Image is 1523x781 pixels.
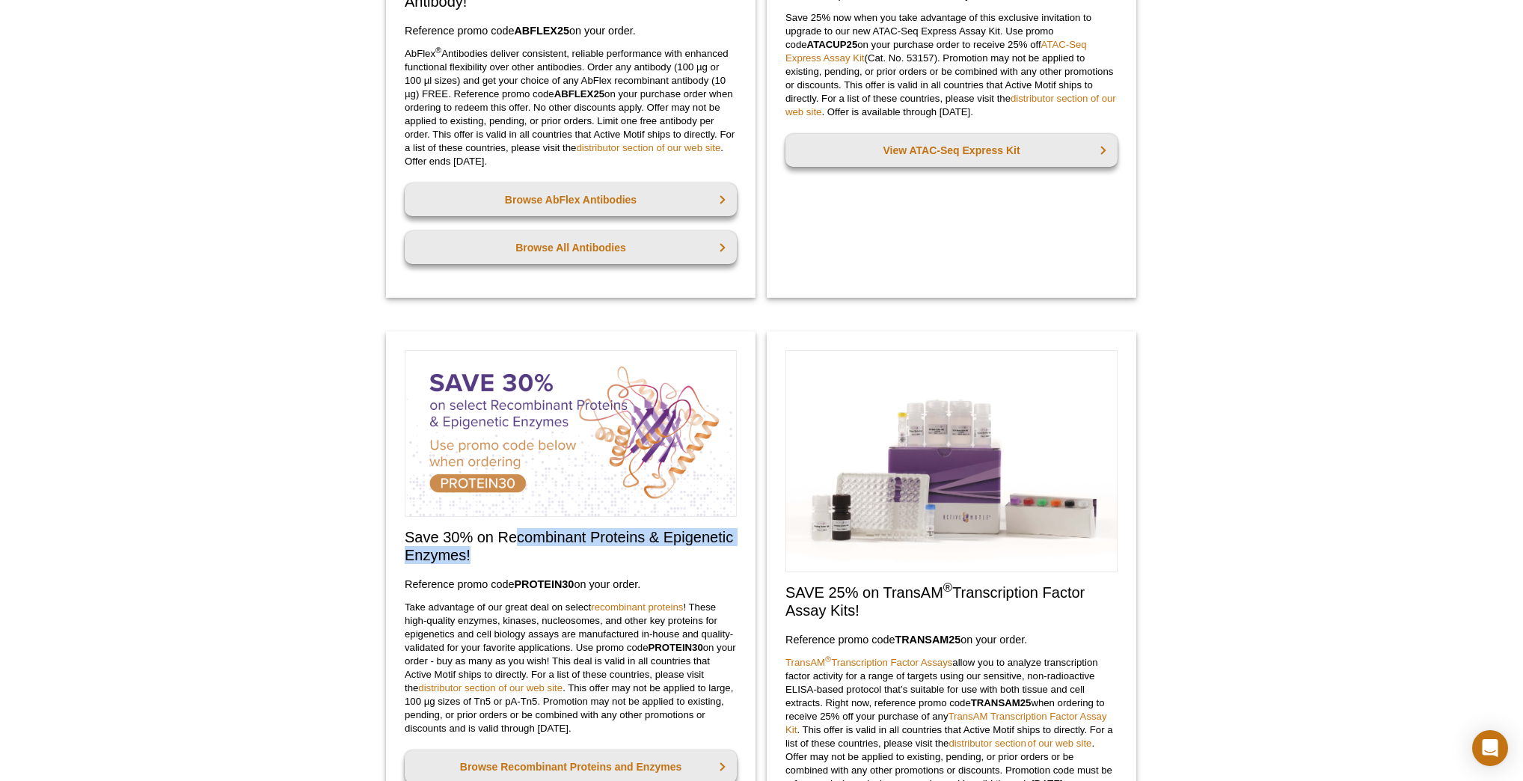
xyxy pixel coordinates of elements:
[785,11,1118,119] p: Save 25% now when you take advantage of this exclusive invitation to upgrade to our new ATAC-Seq ...
[405,528,737,564] h2: Save 30% on Recombinant Proteins & Epigenetic Enzymes!
[435,46,441,55] sup: ®
[785,584,1118,619] h2: SAVE 25% on TransAM Transcription Factor Assay Kits!
[785,350,1118,572] img: Save on TransAM
[405,601,737,735] p: Take advantage of our great deal on select ! These high-quality enzymes, kinases, nucleosomes, an...
[785,93,1116,117] a: distributor section of our web site
[514,578,574,590] strong: PROTEIN30
[807,39,858,50] strong: ATACUP25
[971,697,1032,708] strong: TRANSAM25
[785,657,952,668] a: TransAM®Transcription Factor Assays
[514,25,569,37] strong: ABFLEX25
[576,142,720,153] a: distributor section of our web site
[405,22,737,40] h3: Reference promo code on your order.
[405,350,737,517] img: Save on Recombinant Proteins and Enzymes
[785,631,1118,649] h3: Reference promo code on your order.
[943,581,952,595] sup: ®
[418,682,563,693] a: distributor section of our web site
[405,183,737,216] a: Browse AbFlex Antibodies
[405,575,737,593] h3: Reference promo code on your order.
[949,738,1091,749] a: distributor section of our web site
[591,601,683,613] a: recombinant proteins
[405,231,737,264] a: Browse All Antibodies
[1472,730,1508,766] div: Open Intercom Messenger
[895,634,960,646] strong: TRANSAM25
[405,47,737,168] p: AbFlex Antibodies deliver consistent, reliable performance with enhanced functional flexibility o...
[554,88,604,99] strong: ABFLEX25
[785,711,1107,735] a: TransAM Transcription Factor Assay Kit
[648,642,702,653] strong: PROTEIN30
[785,134,1118,167] a: View ATAC-Seq Express Kit
[825,654,831,663] sup: ®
